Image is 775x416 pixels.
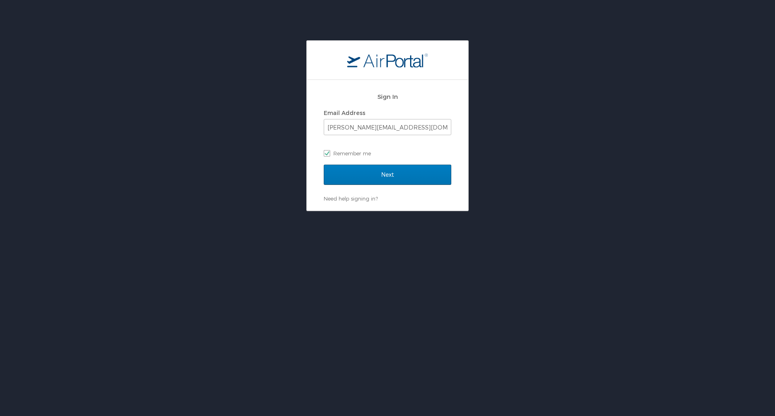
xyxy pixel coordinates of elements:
[324,109,365,116] label: Email Address
[347,53,428,67] img: logo
[324,92,451,101] h2: Sign In
[324,165,451,185] input: Next
[324,147,451,159] label: Remember me
[324,195,378,202] a: Need help signing in?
